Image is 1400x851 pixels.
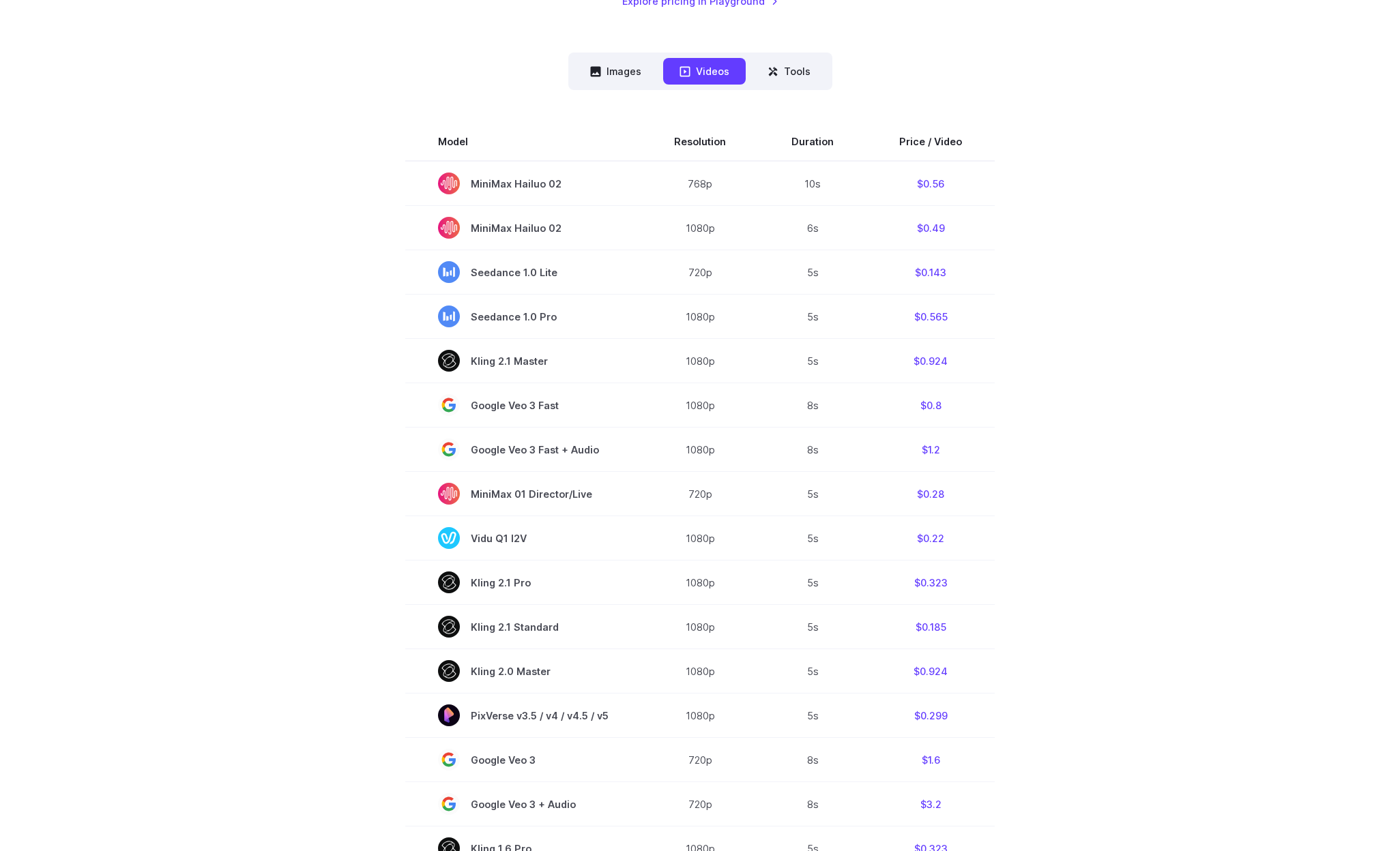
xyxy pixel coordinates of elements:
td: $0.28 [866,472,995,516]
td: 1080p [641,383,759,428]
td: 5s [759,561,866,605]
td: 1080p [641,693,759,738]
td: $0.924 [866,649,995,693]
th: Price / Video [866,123,995,161]
td: $0.56 [866,161,995,206]
td: 1080p [641,295,759,339]
button: Videos [663,58,746,85]
span: Kling 2.1 Master [438,350,609,372]
span: Kling 2.1 Pro [438,571,609,593]
td: 720p [641,738,759,782]
td: 1080p [641,649,759,693]
td: 8s [759,782,866,826]
td: $1.6 [866,738,995,782]
span: MiniMax Hailuo 02 [438,217,609,239]
span: Google Veo 3 Fast + Audio [438,438,609,460]
td: $0.49 [866,206,995,250]
th: Model [405,123,641,161]
td: 5s [759,250,866,295]
td: 5s [759,693,866,738]
td: 5s [759,605,866,649]
td: $0.185 [866,605,995,649]
td: $0.924 [866,339,995,383]
td: $0.143 [866,250,995,295]
td: 5s [759,516,866,561]
td: $0.8 [866,383,995,428]
button: Tools [751,58,827,85]
td: $0.565 [866,295,995,339]
td: 6s [759,206,866,250]
td: $0.22 [866,516,995,561]
span: Seedance 1.0 Lite [438,261,609,283]
td: 5s [759,649,866,693]
span: Seedance 1.0 Pro [438,305,609,327]
td: 720p [641,782,759,826]
td: 10s [759,161,866,206]
span: Google Veo 3 Fast [438,394,609,416]
span: PixVerse v3.5 / v4 / v4.5 / v5 [438,704,609,726]
td: $0.299 [866,693,995,738]
td: 1080p [641,561,759,605]
td: 720p [641,472,759,516]
td: 5s [759,472,866,516]
span: MiniMax Hailuo 02 [438,173,609,194]
td: 5s [759,295,866,339]
td: 8s [759,738,866,782]
td: 1080p [641,206,759,250]
td: 1080p [641,605,759,649]
button: Images [574,58,658,85]
span: Vidu Q1 I2V [438,527,609,549]
td: 5s [759,339,866,383]
td: $3.2 [866,782,995,826]
td: 768p [641,161,759,206]
td: 1080p [641,516,759,561]
th: Duration [759,123,866,161]
span: Kling 2.0 Master [438,660,609,682]
td: 720p [641,250,759,295]
span: Google Veo 3 [438,749,609,771]
th: Resolution [641,123,759,161]
span: MiniMax 01 Director/Live [438,483,609,505]
td: $1.2 [866,428,995,472]
td: 1080p [641,339,759,383]
td: $0.323 [866,561,995,605]
td: 8s [759,383,866,428]
td: 1080p [641,428,759,472]
span: Kling 2.1 Standard [438,616,609,638]
td: 8s [759,428,866,472]
span: Google Veo 3 + Audio [438,793,609,815]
